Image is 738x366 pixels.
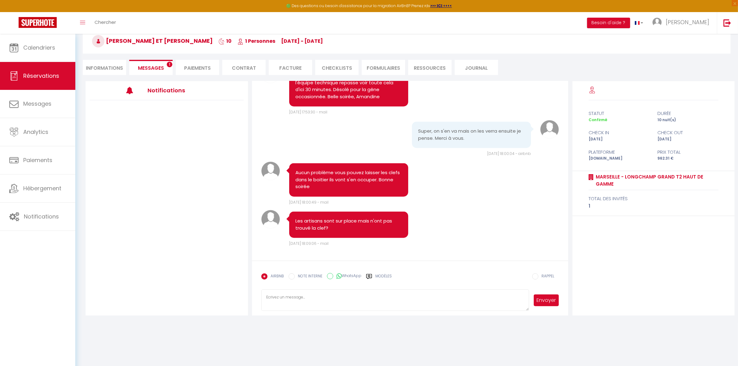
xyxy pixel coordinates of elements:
div: [DOMAIN_NAME] [585,156,654,161]
span: [DATE] 18:00:04 - airbnb [487,151,531,156]
label: RAPPEL [538,273,554,280]
pre: Les artisans sont sur place mais n'ont pas trouvé la clef? [295,218,402,232]
div: 1 [589,202,718,210]
label: Modèles [375,273,392,284]
a: ... [PERSON_NAME] [648,12,717,34]
img: avatar.png [261,210,280,228]
span: Paiements [23,156,52,164]
span: Réservations [23,72,59,80]
li: Paiements [176,60,219,75]
span: Analytics [23,128,48,136]
a: Marseille - Longchamp Grand T2 Haut de gamme [594,173,718,188]
h3: Notifications [148,83,212,97]
li: Facture [269,60,312,75]
div: check in [585,129,654,136]
span: Confirmé [589,117,607,122]
label: NOTE INTERNE [295,273,322,280]
div: [DATE] [653,136,723,142]
span: Notifications [24,213,59,220]
div: 10 nuit(s) [653,117,723,123]
span: Chercher [95,19,116,25]
li: Contrat [222,60,266,75]
div: durée [653,110,723,117]
pre: Aucun problème vous pouvez laisser les clefs dans le boitier ils vont s'en occuper. Bonne soirée [295,169,402,190]
img: avatar.png [261,161,280,180]
span: Messages [23,100,51,108]
li: Informations [83,60,126,75]
span: 10 [219,37,232,45]
span: Hébergement [23,184,61,192]
div: total des invités [589,195,718,202]
span: 1 Personnes [237,37,275,45]
span: Messages [138,64,164,72]
div: check out [653,129,723,136]
li: Journal [455,60,498,75]
span: [DATE] 18:09:06 - mail [289,241,329,246]
img: avatar.png [540,120,559,139]
a: >>> ICI <<<< [430,3,452,8]
li: Ressources [408,60,452,75]
label: WhatsApp [333,273,361,280]
div: Plateforme [585,148,654,156]
span: [PERSON_NAME] Et [PERSON_NAME] [92,37,213,45]
button: Envoyer [534,294,559,306]
li: CHECKLISTS [315,60,359,75]
div: [DATE] [585,136,654,142]
div: 962.31 € [653,156,723,161]
button: Besoin d'aide ? [587,18,630,28]
label: AIRBNB [267,273,284,280]
span: [PERSON_NAME] [666,18,709,26]
img: Super Booking [19,17,57,28]
img: ... [652,18,662,27]
pre: Bonjour [PERSON_NAME] et [PERSON_NAME], l'équipe technique repasse voir toute cela d'ici 30 minut... [295,72,402,100]
pre: Super, on s'en va mais on les verra ensuite je pense. Merci à vous. [418,128,525,142]
div: statut [585,110,654,117]
span: [DATE] - [DATE] [281,37,323,45]
a: Chercher [90,12,121,34]
span: [DATE] 18:00:49 - mail [289,200,329,205]
img: logout [723,19,731,27]
li: FORMULAIRES [362,60,405,75]
span: Calendriers [23,44,55,51]
span: 1 [167,62,172,67]
div: Prix total [653,148,723,156]
span: [DATE] 17:53:30 - mail [289,109,327,115]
